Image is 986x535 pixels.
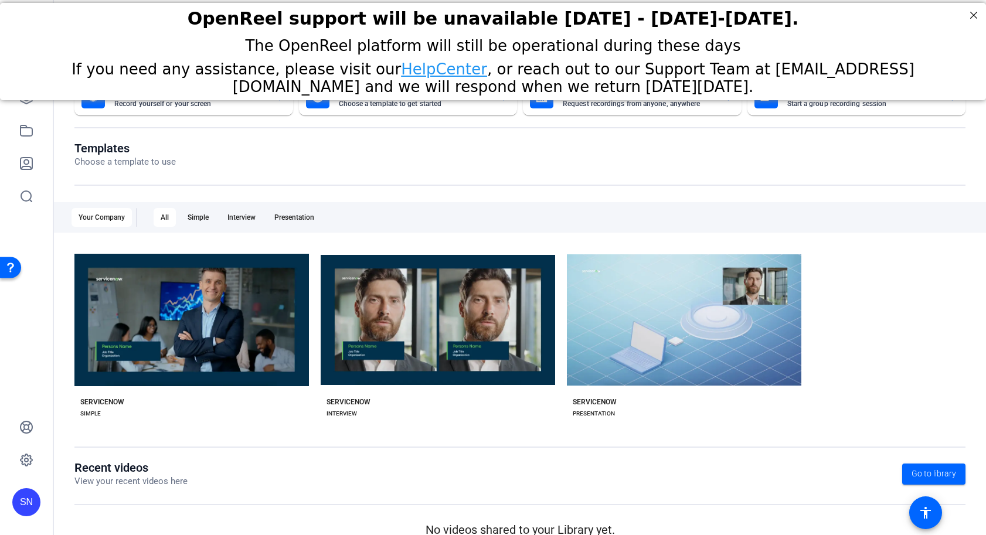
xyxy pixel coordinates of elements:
[80,409,101,418] div: SIMPLE
[181,208,216,227] div: Simple
[339,100,492,107] mat-card-subtitle: Choose a template to get started
[80,397,124,407] div: SERVICENOW
[401,57,487,75] a: HelpCenter
[154,208,176,227] div: All
[902,464,965,485] a: Go to library
[327,397,370,407] div: SERVICENOW
[74,461,188,475] h1: Recent videos
[327,409,357,418] div: INTERVIEW
[15,5,971,26] h2: OpenReel support will be unavailable Thursday - Friday, October 16th-17th.
[74,475,188,488] p: View your recent videos here
[912,468,956,480] span: Go to library
[12,488,40,516] div: SN
[220,208,263,227] div: Interview
[787,100,940,107] mat-card-subtitle: Start a group recording session
[74,141,176,155] h1: Templates
[573,397,617,407] div: SERVICENOW
[966,5,981,20] div: Close Step
[563,100,716,107] mat-card-subtitle: Request recordings from anyone, anywhere
[267,208,321,227] div: Presentation
[114,100,267,107] mat-card-subtitle: Record yourself or your screen
[74,155,176,169] p: Choose a template to use
[245,34,740,52] span: The OpenReel platform will still be operational during these days
[919,506,933,520] mat-icon: accessibility
[573,409,615,418] div: PRESENTATION
[72,208,132,227] div: Your Company
[72,57,914,93] span: If you need any assistance, please visit our , or reach out to our Support Team at [EMAIL_ADDRESS...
